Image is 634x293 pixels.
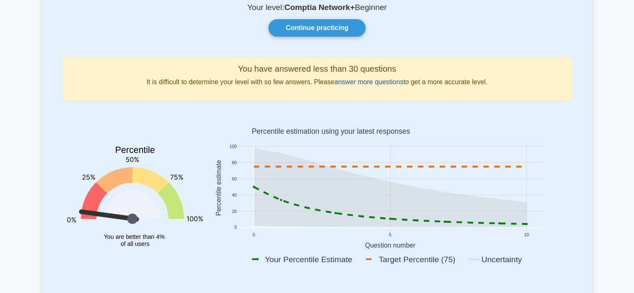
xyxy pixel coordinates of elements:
[284,3,355,12] b: Comptia Network+
[232,160,237,165] text: 80
[389,233,391,238] text: 5
[524,233,529,238] text: 10
[104,233,165,240] tspan: You are better than 4%
[365,242,415,249] text: Question number
[229,144,237,149] text: 100
[252,233,255,238] text: 0
[334,78,403,85] a: answer more questions
[215,160,222,216] text: Percentile estimate
[69,64,565,74] h5: You have answered less than 30 questions
[232,193,237,198] text: 40
[234,225,237,230] text: 0
[62,3,572,13] p: Your level: Beginner
[120,240,149,247] tspan: of all users
[69,77,565,87] p: It is difficult to determine your level with so few answers. Please to get a more accurate level.
[268,19,365,37] a: Continue practicing
[232,209,237,214] text: 20
[251,128,410,136] text: Percentile estimation using your latest responses
[232,177,237,181] text: 60
[115,145,155,155] text: Percentile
